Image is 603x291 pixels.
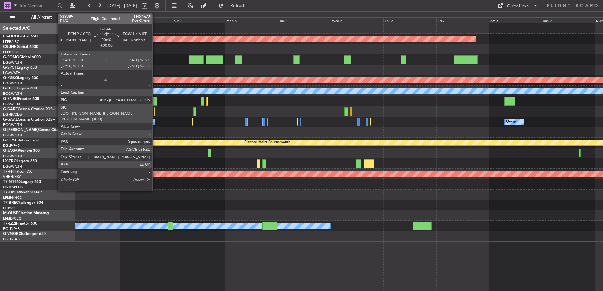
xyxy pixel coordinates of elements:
span: G-GARE [3,107,18,111]
button: Quick Links [495,1,541,11]
a: EGGW/LTN [3,81,22,86]
a: EGLF/FAB [3,226,20,231]
a: VHHH/HKG [3,174,22,179]
div: Fri 7 [436,17,489,23]
a: DNMM/LOS [3,185,23,190]
a: G-GARECessna Citation XLS+ [3,107,55,111]
span: G-JAGA [3,149,18,153]
a: CS-JHHGlobal 6000 [3,45,38,49]
a: G-JAGAPhenom 300 [3,149,40,153]
a: G-ENRGPraetor 600 [3,97,39,101]
div: Sat 8 [489,17,542,23]
span: Refresh [225,3,251,8]
span: CS-DOU [3,35,18,38]
a: G-KGKGLegacy 600 [3,76,38,80]
span: M-OUSE [3,211,18,215]
div: Sun 9 [542,17,594,23]
span: G-GAAL [3,118,18,122]
span: G-[PERSON_NAME] [3,128,38,132]
a: LGAV/ATH [3,71,20,75]
span: G-ENRG [3,97,18,101]
span: G-SIRS [3,139,15,142]
a: EGGW/LTN [3,164,22,169]
button: All Aircraft [7,12,68,22]
a: T7-N1960Legacy 650 [3,180,41,184]
span: G-VNOR [3,232,19,236]
div: Wed 5 [331,17,383,23]
a: EGNR/CEG [3,112,22,117]
div: Sun 2 [173,17,225,23]
span: G-LEGC [3,87,17,90]
a: LFMD/CEQ [3,216,21,221]
a: G-FOMOGlobal 6000 [3,55,41,59]
a: T7-BREChallenger 604 [3,201,43,205]
button: Refresh [215,1,253,11]
span: G-SPCY [3,66,17,70]
span: G-FOMO [3,55,19,59]
a: T7-LZZIPraetor 600 [3,222,37,225]
a: EGLF/FAB [3,237,20,242]
a: LTBA/ISL [3,206,17,210]
span: T7-N1960 [3,180,21,184]
a: G-[PERSON_NAME]Cessna Citation XLS [3,128,73,132]
a: EGSS/STN [3,102,20,106]
span: G-KGKG [3,76,18,80]
div: Planned Maint Bournemouth [244,138,290,147]
div: Thu 6 [383,17,436,23]
a: G-SIRSCitation Excel [3,139,39,142]
div: Fri 31 [67,17,120,23]
a: EGGW/LTN [3,123,22,127]
a: EGGW/LTN [3,60,22,65]
div: Quick Links [507,3,529,9]
span: LX-TRO [3,159,17,163]
a: LX-TROLegacy 650 [3,159,37,163]
input: Trip Number [19,1,56,10]
a: LFPB/LBG [3,39,20,44]
span: T7-FFI [3,170,14,174]
div: Sat 1 [120,17,173,23]
a: EGGW/LTN [3,133,22,138]
a: T7-EMIHawker 900XP [3,191,42,194]
span: T7-LZZI [3,222,16,225]
div: [DATE] [121,13,132,18]
div: Owner [137,117,147,127]
div: Mon 3 [225,17,278,23]
div: Tue 4 [278,17,331,23]
a: EGGW/LTN [3,154,22,158]
a: LFMN/NCE [3,195,22,200]
a: M-OUSECitation Mustang [3,211,49,215]
a: CS-DOUGlobal 6500 [3,35,39,38]
a: T7-FFIFalcon 7X [3,170,32,174]
a: EGLF/FAB [3,143,20,148]
div: Owner [506,117,517,127]
span: T7-BRE [3,201,16,205]
a: LFPB/LBG [3,50,20,54]
a: G-LEGCLegacy 600 [3,87,37,90]
a: G-SPCYLegacy 650 [3,66,37,70]
div: [DATE] [76,13,87,18]
a: G-GAALCessna Citation XLS+ [3,118,55,122]
span: [DATE] - [DATE] [107,3,137,9]
span: All Aircraft [16,15,67,20]
a: G-VNORChallenger 650 [3,232,46,236]
span: T7-EMI [3,191,15,194]
span: CS-JHH [3,45,17,49]
a: EGGW/LTN [3,91,22,96]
